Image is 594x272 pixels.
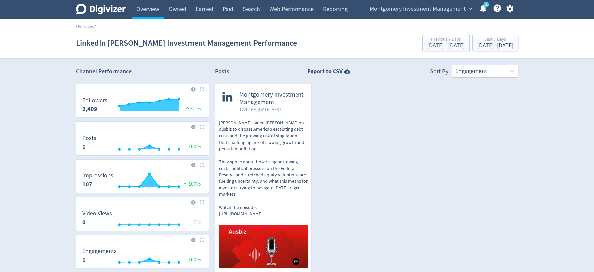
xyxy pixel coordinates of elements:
text: 1 [485,2,487,7]
span: 100% [182,143,201,150]
h2: Posts [215,67,229,78]
img: positive-performance.svg [182,181,188,186]
button: Last 7 Days[DATE]- [DATE] [472,35,518,51]
span: 100% [182,181,201,187]
a: Overview [76,23,94,29]
div: [DATE] - [DATE] [477,43,513,49]
span: / [94,23,96,29]
a: Montgomery Investment Management12:46 PM [DATE] AEST[PERSON_NAME] joined [PERSON_NAME] on ausbiz ... [215,84,312,270]
svg: Engagements 1 [79,248,206,266]
img: https://media.cf.digivizer.com/images/linkedin-132571695-urn:li:share:7369199150413848576-de35008... [219,225,308,269]
svg: Video Views 0 [79,210,206,228]
div: Last 7 Days [477,37,513,43]
span: Montgomery Investment Management [370,4,466,14]
div: Previous 7 Days [427,37,465,43]
svg: Followers 2,409 [79,97,206,115]
div: [DATE] - [DATE] [427,43,465,49]
strong: Export to CSV [307,67,343,76]
dt: Video Views [82,210,112,217]
dt: Engagements [82,247,117,255]
strong: 1 [82,143,86,151]
strong: 2,409 [82,105,97,113]
span: 12:46 PM [DATE] AEST [239,106,305,113]
img: Placeholder [200,125,204,129]
img: Placeholder [200,238,204,242]
span: <1% [184,105,201,112]
svg: Posts 1 [79,135,206,153]
span: _ 0% [190,219,201,225]
a: 1 [483,2,489,7]
img: Placeholder [200,163,204,167]
span: expand_more [467,6,473,12]
p: [PERSON_NAME] joined [PERSON_NAME] on ausbiz to discuss America’s escalating debt crisis and the ... [219,120,308,217]
strong: 0 [82,218,86,226]
img: positive-performance.svg [184,105,191,110]
img: positive-performance.svg [182,143,188,148]
img: Placeholder [200,200,204,204]
div: Sort By [430,67,448,78]
span: 100% [182,256,201,263]
dt: Followers [82,97,107,104]
img: positive-performance.svg [182,256,188,261]
svg: Impressions 107 [79,172,206,190]
button: Montgomery Investment Management [367,4,474,14]
h2: Channel Performance [76,67,209,76]
img: Placeholder [200,87,204,91]
strong: 107 [82,180,92,188]
span: Montgomery Investment Management [239,91,305,106]
h1: LinkedIn [PERSON_NAME] Investment Management Performance [76,33,297,54]
button: Previous 7 Days[DATE] - [DATE] [422,35,470,51]
dt: Posts [82,134,96,142]
strong: 1 [82,256,86,264]
dt: Impressions [82,172,113,179]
